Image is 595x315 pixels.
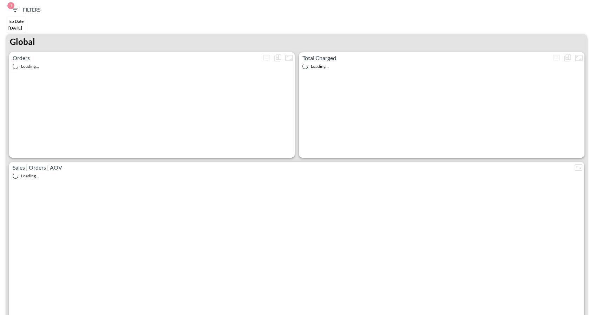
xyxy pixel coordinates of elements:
[8,19,24,24] div: Iso Date
[8,25,22,31] span: [DATE]
[272,52,283,64] div: Show as…
[13,173,581,179] div: Loading...
[302,64,581,69] div: Loading...
[8,4,43,17] button: 1Filters
[573,162,584,173] button: Fullscreen
[283,52,295,64] button: Fullscreen
[9,163,573,172] p: Sales | Orders | AOV
[261,52,272,64] span: Display settings
[13,64,291,69] div: Loading...
[551,52,562,64] span: Display settings
[9,54,261,62] p: Orders
[7,2,14,9] span: 1
[11,6,40,14] span: Filters
[573,52,584,64] button: Fullscreen
[10,35,35,48] p: Global
[562,52,573,64] div: Show as…
[299,54,551,62] p: Total Charged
